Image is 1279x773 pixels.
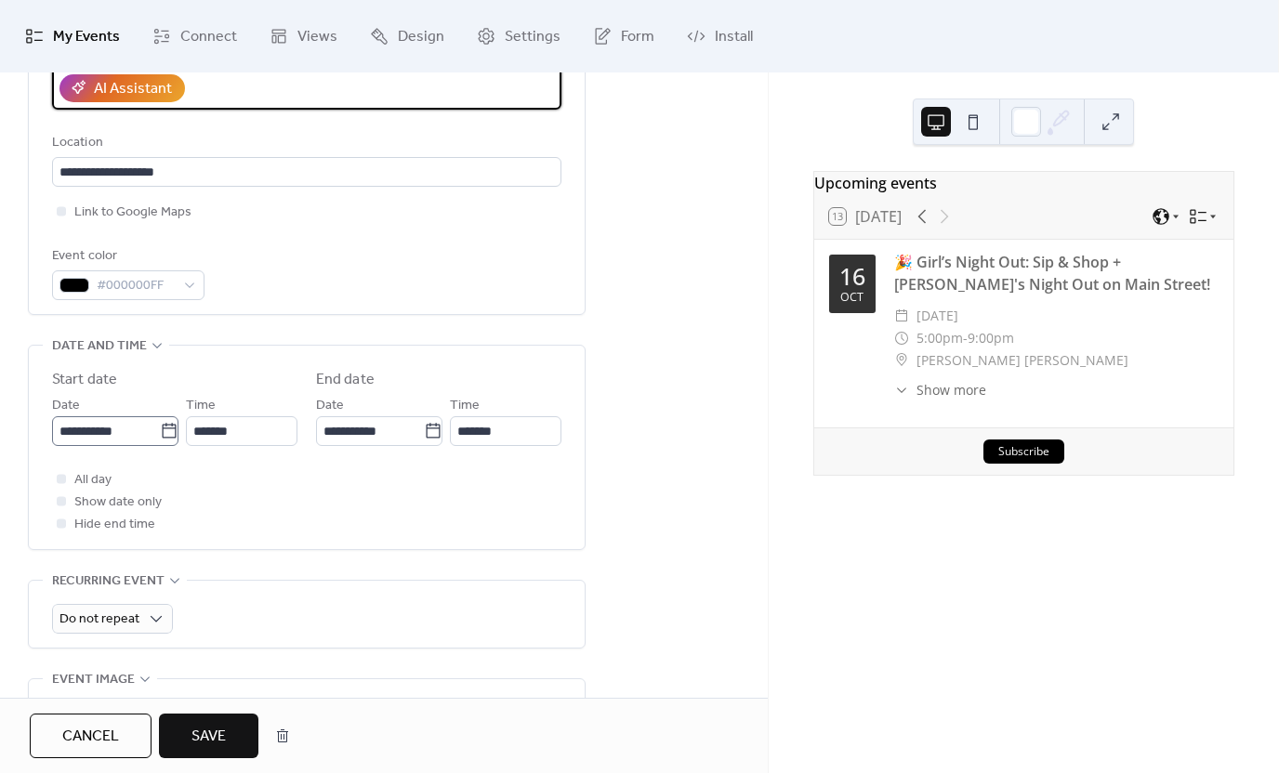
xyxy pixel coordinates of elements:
[916,305,958,327] span: [DATE]
[138,7,251,65] a: Connect
[963,327,968,349] span: -
[894,349,909,372] div: ​
[180,22,237,52] span: Connect
[94,78,172,100] div: AI Assistant
[59,74,185,102] button: AI Assistant
[839,265,865,288] div: 16
[621,22,654,52] span: Form
[297,22,337,52] span: Views
[983,439,1064,464] button: Subscribe
[74,491,162,514] span: Show date only
[505,22,560,52] span: Settings
[894,251,1219,295] div: 🎉 Girl’s Night Out: Sip & Shop + [PERSON_NAME]'s Night Out on Main Street!
[316,395,344,417] span: Date
[673,7,767,65] a: Install
[159,714,258,758] button: Save
[186,395,216,417] span: Time
[191,726,226,748] span: Save
[715,22,753,52] span: Install
[398,22,444,52] span: Design
[450,395,480,417] span: Time
[52,570,165,593] span: Recurring event
[74,514,155,536] span: Hide end time
[840,292,864,304] div: Oct
[814,172,1233,194] div: Upcoming events
[52,245,201,268] div: Event color
[356,7,458,65] a: Design
[11,7,134,65] a: My Events
[52,395,80,417] span: Date
[916,327,963,349] span: 5:00pm
[74,202,191,224] span: Link to Google Maps
[52,369,117,391] div: Start date
[894,380,909,400] div: ​
[916,380,986,400] span: Show more
[894,305,909,327] div: ​
[316,369,375,391] div: End date
[256,7,351,65] a: Views
[59,607,139,632] span: Do not repeat
[463,7,574,65] a: Settings
[52,132,558,154] div: Location
[62,726,119,748] span: Cancel
[968,327,1014,349] span: 9:00pm
[53,22,120,52] span: My Events
[579,7,668,65] a: Form
[894,380,986,400] button: ​Show more
[52,335,147,358] span: Date and time
[52,669,135,691] span: Event image
[30,714,152,758] button: Cancel
[894,327,909,349] div: ​
[74,469,112,491] span: All day
[97,275,175,297] span: #000000FF
[916,349,1128,372] span: [PERSON_NAME] [PERSON_NAME]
